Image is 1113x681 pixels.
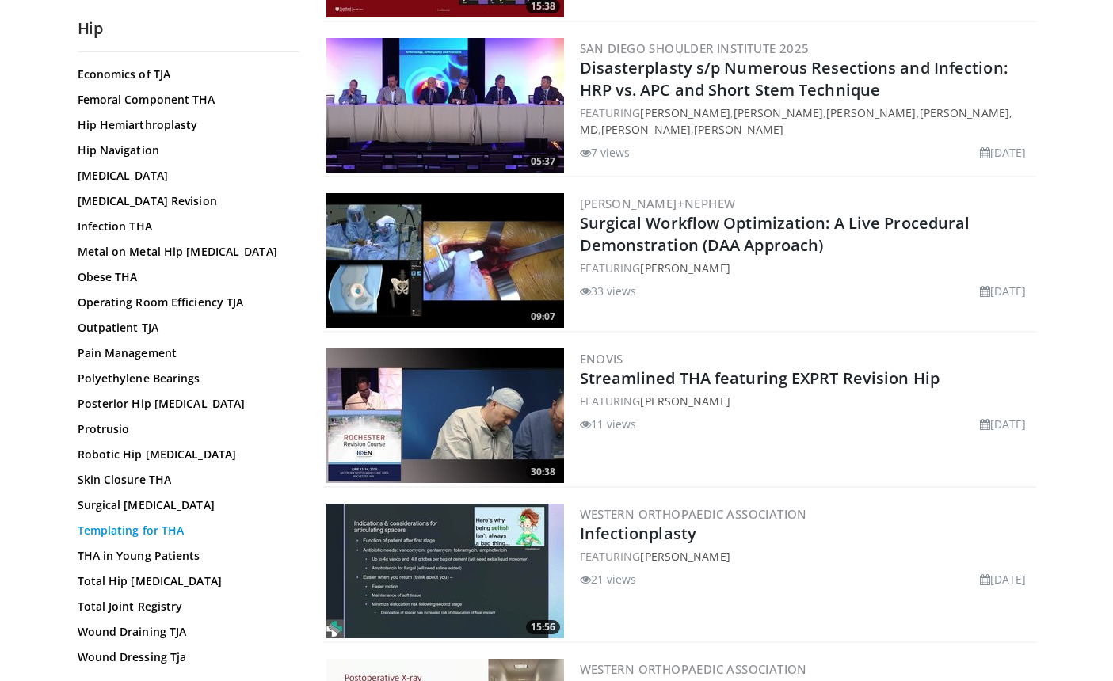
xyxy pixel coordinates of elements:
a: Surgical Workflow Optimization: A Live Procedural Demonstration (DAA Approach) [580,212,970,256]
a: Hip Navigation [78,143,292,158]
a: Femoral Component THA [78,92,292,108]
span: 15:56 [526,620,560,634]
a: Robotic Hip [MEDICAL_DATA] [78,447,292,462]
a: Wound Dressing Tja [78,649,292,665]
a: Infection THA [78,219,292,234]
a: Economics of TJA [78,67,292,82]
span: 09:07 [526,310,560,324]
a: Surgical [MEDICAL_DATA] [78,497,292,513]
li: [DATE] [980,283,1027,299]
a: [PERSON_NAME] [640,105,730,120]
a: Total Hip [MEDICAL_DATA] [78,573,292,589]
li: 33 views [580,283,637,299]
li: [DATE] [980,416,1027,432]
a: Western Orthopaedic Association [580,661,807,677]
a: [PERSON_NAME]+Nephew [580,196,736,211]
a: Western Orthopaedic Association [580,506,807,522]
a: Protrusio [78,421,292,437]
a: Wound Draining TJA [78,624,292,640]
a: Skin Closure THA [78,472,292,488]
a: Streamlined THA featuring EXPRT Revision Hip [580,367,940,389]
a: [PERSON_NAME] [826,105,916,120]
a: Polyethylene Bearings [78,371,292,386]
a: Templating for THA [78,523,292,538]
img: 099a0359-b241-4c0e-b33e-4b9c9876bee9.300x170_q85_crop-smart_upscale.jpg [326,348,564,483]
a: Obese THA [78,269,292,285]
span: 05:37 [526,154,560,169]
div: FEATURING [580,548,1033,565]
a: [PERSON_NAME] [640,261,730,276]
a: Pain Management [78,345,292,361]
div: FEATURING [580,393,1033,409]
img: bcfc90b5-8c69-4b20-afee-af4c0acaf118.300x170_q85_crop-smart_upscale.jpg [326,193,564,328]
a: [PERSON_NAME] [601,122,691,137]
a: Infectionplasty [580,523,697,544]
a: Enovis [580,351,623,367]
a: [PERSON_NAME] [640,549,730,564]
a: 15:56 [326,504,564,638]
li: 7 views [580,144,631,161]
a: Outpatient TJA [78,320,292,336]
a: Disasterplasty s/p Numerous Resections and Infection: HRP vs. APC and Short Stem Technique [580,57,1008,101]
a: Hip Hemiarthroplasty [78,117,292,133]
a: 09:07 [326,193,564,328]
a: [PERSON_NAME] [640,394,730,409]
a: 05:37 [326,38,564,173]
a: 30:38 [326,348,564,483]
li: [DATE] [980,571,1027,588]
h2: Hip [78,18,299,39]
a: Metal on Metal Hip [MEDICAL_DATA] [78,244,292,260]
a: [PERSON_NAME] [734,105,823,120]
a: THA in Young Patients [78,548,292,564]
span: 30:38 [526,465,560,479]
a: [MEDICAL_DATA] Revision [78,193,292,209]
a: San Diego Shoulder Institute 2025 [580,40,810,56]
a: Operating Room Efficiency TJA [78,295,292,310]
a: Total Joint Registry [78,599,292,614]
a: Posterior Hip [MEDICAL_DATA] [78,396,292,412]
a: [PERSON_NAME] [694,122,783,137]
li: 11 views [580,416,637,432]
div: FEATURING [580,260,1033,276]
img: defd2617-4ce0-4acc-beac-5c3ab10912bf.300x170_q85_crop-smart_upscale.jpg [326,504,564,638]
div: FEATURING , , , , , [580,105,1033,138]
li: [DATE] [980,144,1027,161]
li: 21 views [580,571,637,588]
a: [MEDICAL_DATA] [78,168,292,184]
img: 7b57f22c-5213-4bef-a05f-3dadd91a2327.300x170_q85_crop-smart_upscale.jpg [326,38,564,173]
